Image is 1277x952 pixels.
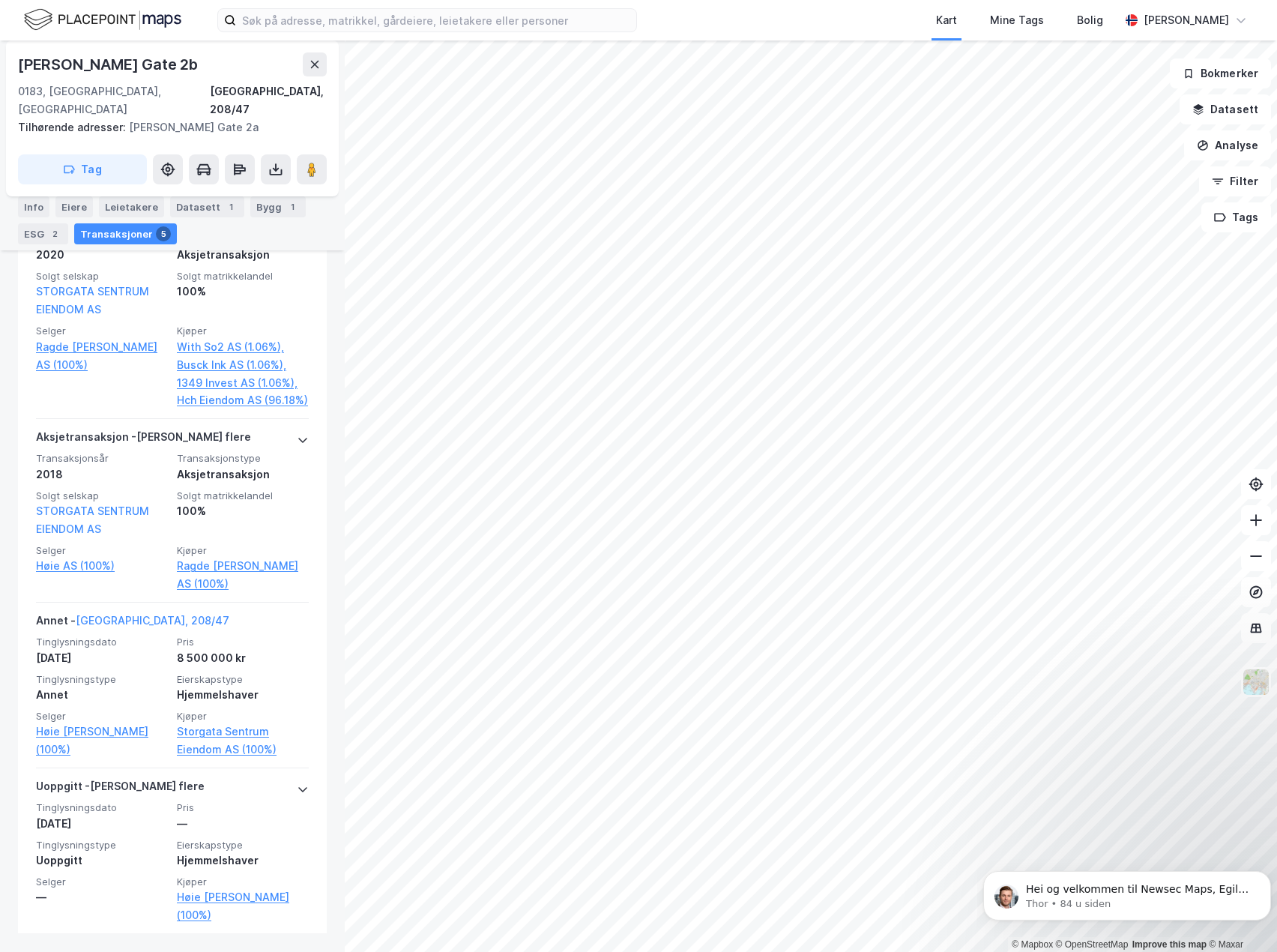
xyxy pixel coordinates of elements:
a: With So2 AS (1.06%), [177,338,309,356]
div: Aksjetransaksjon - [PERSON_NAME] flere [36,428,251,452]
button: Datasett [1180,94,1271,124]
div: 100% [177,502,309,520]
a: Ragde [PERSON_NAME] AS (100%) [177,557,309,593]
div: Leietakere [99,196,164,217]
span: Solgt matrikkelandel [177,270,309,283]
span: Eierskapstype [177,673,309,686]
a: Høie [PERSON_NAME] (100%) [36,723,168,759]
div: Transaksjoner [74,223,177,244]
a: Høie AS (100%) [36,557,168,575]
span: Pris [177,636,309,648]
div: ESG [18,223,68,244]
a: Høie [PERSON_NAME] (100%) [177,888,309,924]
span: Selger [36,710,168,723]
span: Transaksjonstype [177,452,309,465]
div: [PERSON_NAME] Gate 2b [18,52,201,76]
div: Eiere [55,196,93,217]
div: Annet - [36,612,229,636]
a: [GEOGRAPHIC_DATA], 208/47 [76,614,229,627]
span: Kjøper [177,544,309,557]
span: Selger [36,876,168,888]
div: Datasett [170,196,244,217]
span: Eierskapstype [177,839,309,852]
div: Info [18,196,49,217]
div: Hjemmelshaver [177,852,309,870]
a: Hch Eiendom AS (96.18%) [177,391,309,409]
a: Ragde [PERSON_NAME] AS (100%) [36,338,168,374]
div: Uoppgitt - [PERSON_NAME] flere [36,777,205,801]
a: STORGATA SENTRUM EIENDOM AS [36,504,149,535]
div: Aksjetransaksjon [177,466,309,483]
button: Bokmerker [1170,58,1271,88]
a: Mapbox [1012,939,1053,950]
span: Pris [177,801,309,814]
div: — [36,888,168,906]
button: Tag [18,154,147,184]
span: Solgt matrikkelandel [177,489,309,502]
span: Solgt selskap [36,270,168,283]
span: Kjøper [177,876,309,888]
div: 2020 [36,246,168,264]
a: 1349 Invest AS (1.06%), [177,374,309,392]
button: Filter [1199,166,1271,196]
a: Storgata Sentrum Eiendom AS (100%) [177,723,309,759]
div: — [177,815,309,833]
input: Søk på adresse, matrikkel, gårdeiere, leietakere eller personer [236,9,636,31]
div: Annet [36,686,168,704]
div: 8 500 000 kr [177,649,309,667]
div: 100% [177,283,309,301]
div: 5 [156,226,171,241]
div: Aksjetransaksjon [177,246,309,264]
span: Tinglysningsdato [36,636,168,648]
div: [PERSON_NAME] Gate 2a [18,118,315,136]
div: [DATE] [36,649,168,667]
div: 1 [285,199,300,214]
div: Bygg [250,196,306,217]
span: Solgt selskap [36,489,168,502]
div: 2018 [36,466,168,483]
div: Bolig [1077,11,1103,29]
div: 2 [47,226,62,241]
div: 0183, [GEOGRAPHIC_DATA], [GEOGRAPHIC_DATA] [18,82,210,118]
span: Selger [36,325,168,337]
span: Selger [36,544,168,557]
img: Z [1242,668,1270,696]
div: [DATE] [36,815,168,833]
a: OpenStreetMap [1056,939,1129,950]
a: Improve this map [1132,939,1207,950]
button: Analyse [1184,130,1271,160]
iframe: Intercom notifications melding [977,840,1277,945]
span: Kjøper [177,710,309,723]
span: Tilhørende adresser: [18,121,129,133]
div: 1 [223,199,238,214]
div: Uoppgitt [36,852,168,870]
div: Kart [936,11,957,29]
span: Kjøper [177,325,309,337]
span: Tinglysningstype [36,839,168,852]
div: Mine Tags [990,11,1044,29]
span: Tinglysningsdato [36,801,168,814]
span: Tinglysningstype [36,673,168,686]
span: Transaksjonsår [36,452,168,465]
div: [PERSON_NAME] [1144,11,1229,29]
a: STORGATA SENTRUM EIENDOM AS [36,285,149,316]
div: Hjemmelshaver [177,686,309,704]
div: [GEOGRAPHIC_DATA], 208/47 [210,82,327,118]
img: logo.f888ab2527a4732fd821a326f86c7f29.svg [24,7,181,33]
a: Busck Ink AS (1.06%), [177,356,309,374]
button: Tags [1201,202,1271,232]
